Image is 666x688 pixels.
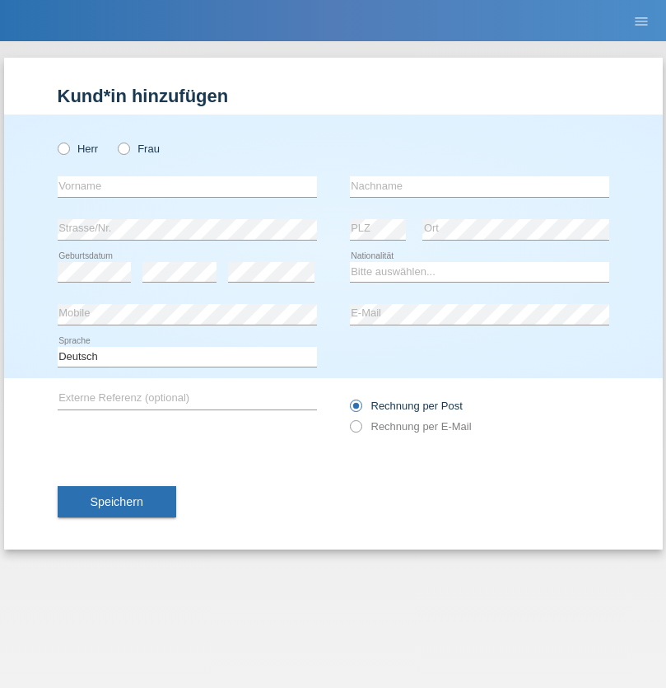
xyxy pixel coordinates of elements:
h1: Kund*in hinzufügen [58,86,609,106]
input: Frau [118,143,128,153]
span: Speichern [91,495,143,508]
label: Rechnung per Post [350,400,463,412]
input: Rechnung per E-Mail [350,420,361,441]
input: Rechnung per Post [350,400,361,420]
label: Rechnung per E-Mail [350,420,472,433]
button: Speichern [58,486,176,517]
a: menu [625,16,658,26]
i: menu [633,13,650,30]
label: Frau [118,143,160,155]
input: Herr [58,143,68,153]
label: Herr [58,143,99,155]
